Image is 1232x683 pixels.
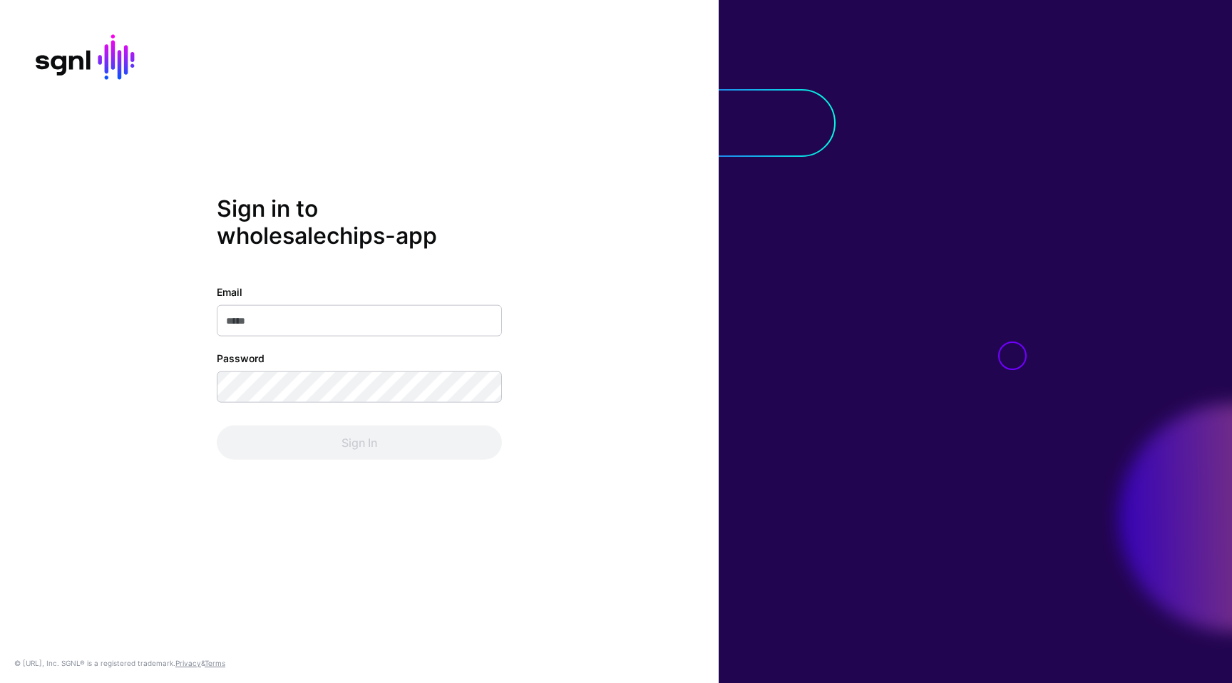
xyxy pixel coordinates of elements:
[217,350,265,365] label: Password
[175,659,201,667] a: Privacy
[217,195,502,250] h2: Sign in to wholesalechips-app
[205,659,225,667] a: Terms
[217,284,242,299] label: Email
[14,657,225,669] div: © [URL], Inc. SGNL® is a registered trademark. &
